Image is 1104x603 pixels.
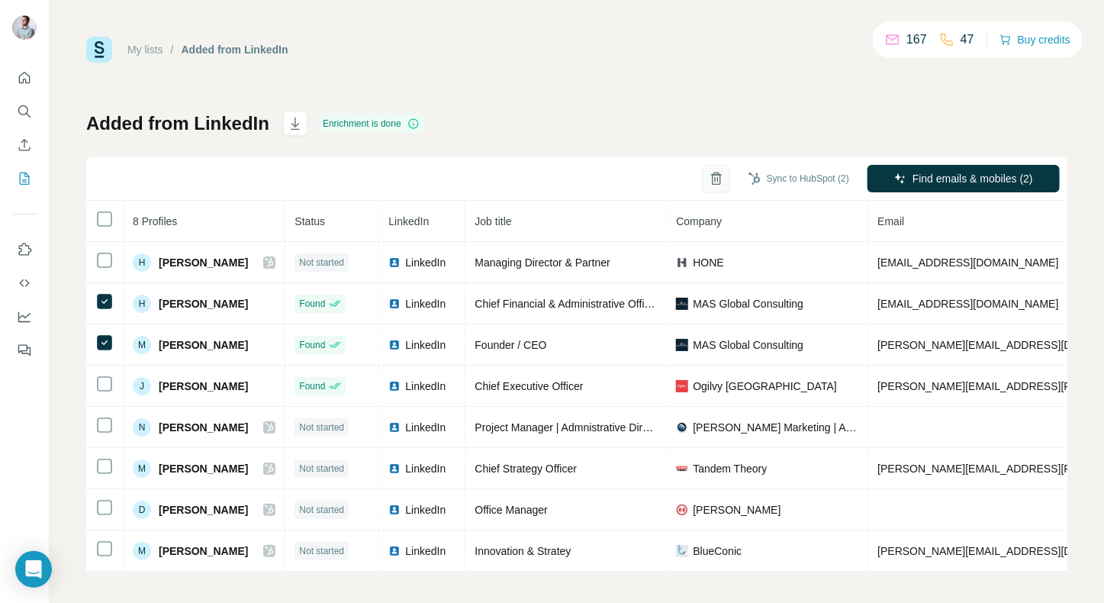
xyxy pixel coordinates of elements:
[15,551,52,588] div: Open Intercom Messenger
[693,543,742,559] span: BlueConic
[693,296,803,311] span: MAS Global Consulting
[133,295,151,313] div: H
[299,462,344,476] span: Not started
[133,253,151,272] div: H
[159,502,248,518] span: [PERSON_NAME]
[12,303,37,331] button: Dashboard
[676,215,722,227] span: Company
[405,543,446,559] span: LinkedIn
[906,31,927,49] p: 167
[159,255,248,270] span: [PERSON_NAME]
[299,421,344,434] span: Not started
[159,420,248,435] span: [PERSON_NAME]
[388,380,401,392] img: LinkedIn logo
[159,543,248,559] span: [PERSON_NAME]
[318,114,424,133] div: Enrichment is done
[171,42,174,57] li: /
[475,421,668,434] span: Project Manager | Admnistrative Directos
[961,31,974,49] p: 47
[295,215,325,227] span: Status
[676,339,688,351] img: company-logo
[12,337,37,364] button: Feedback
[676,380,688,392] img: company-logo
[877,215,904,227] span: Email
[388,421,401,434] img: LinkedIn logo
[388,504,401,516] img: LinkedIn logo
[133,215,177,227] span: 8 Profiles
[133,336,151,354] div: M
[405,420,446,435] span: LinkedIn
[159,296,248,311] span: [PERSON_NAME]
[12,131,37,159] button: Enrich CSV
[693,461,767,476] span: Tandem Theory
[12,236,37,263] button: Use Surfe on LinkedIn
[999,29,1070,50] button: Buy credits
[738,167,860,190] button: Sync to HubSpot (2)
[405,461,446,476] span: LinkedIn
[86,111,269,136] h1: Added from LinkedIn
[159,379,248,394] span: [PERSON_NAME]
[388,545,401,557] img: LinkedIn logo
[299,256,344,269] span: Not started
[405,255,446,270] span: LinkedIn
[693,337,803,353] span: MAS Global Consulting
[475,256,610,269] span: Managing Director & Partner
[12,15,37,40] img: Avatar
[299,379,325,393] span: Found
[693,255,723,270] span: HONE
[12,165,37,192] button: My lists
[133,418,151,437] div: N
[159,337,248,353] span: [PERSON_NAME]
[299,297,325,311] span: Found
[299,503,344,517] span: Not started
[867,165,1060,192] button: Find emails & mobiles (2)
[676,256,688,269] img: company-logo
[693,379,837,394] span: Ogilvy [GEOGRAPHIC_DATA]
[388,463,401,475] img: LinkedIn logo
[388,339,401,351] img: LinkedIn logo
[12,269,37,297] button: Use Surfe API
[299,544,344,558] span: Not started
[133,377,151,395] div: J
[676,504,688,516] img: company-logo
[388,256,401,269] img: LinkedIn logo
[475,545,571,557] span: Innovation & Stratey
[475,339,546,351] span: Founder / CEO
[877,256,1058,269] span: [EMAIL_ADDRESS][DOMAIN_NAME]
[877,298,1058,310] span: [EMAIL_ADDRESS][DOMAIN_NAME]
[475,504,547,516] span: Office Manager
[676,298,688,310] img: company-logo
[475,380,583,392] span: Chief Executive Officer
[299,338,325,352] span: Found
[159,461,248,476] span: [PERSON_NAME]
[693,420,858,435] span: [PERSON_NAME] Marketing | Advertising Agency | Agencia de Publicidad
[475,215,511,227] span: Job title
[12,64,37,92] button: Quick start
[676,421,688,434] img: company-logo
[475,463,577,475] span: Chief Strategy Officer
[127,44,163,56] a: My lists
[405,296,446,311] span: LinkedIn
[133,460,151,478] div: M
[693,502,781,518] span: [PERSON_NAME]
[676,463,688,475] img: company-logo
[133,501,151,519] div: D
[388,215,429,227] span: LinkedIn
[86,37,112,63] img: Surfe Logo
[475,298,698,310] span: Chief Financial & Administrative Officer (CFAO)
[676,545,688,557] img: company-logo
[405,337,446,353] span: LinkedIn
[405,502,446,518] span: LinkedIn
[12,98,37,125] button: Search
[388,298,401,310] img: LinkedIn logo
[405,379,446,394] span: LinkedIn
[133,542,151,560] div: M
[912,171,1033,186] span: Find emails & mobiles (2)
[182,42,288,57] div: Added from LinkedIn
